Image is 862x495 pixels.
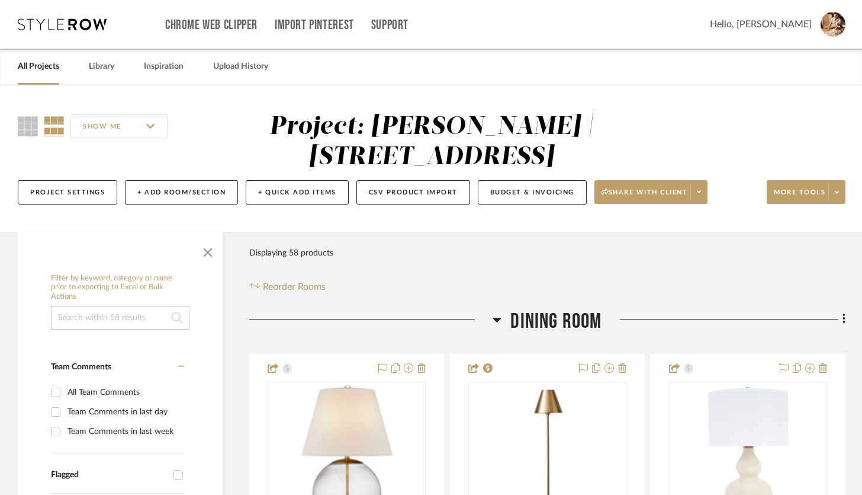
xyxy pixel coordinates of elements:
[213,59,268,75] a: Upload History
[821,12,845,37] img: avatar
[51,274,189,302] h6: Filter by keyword, category or name prior to exporting to Excel or Bulk Actions
[67,422,181,441] div: Team Comments in last week
[356,180,470,205] button: CSV Product Import
[478,180,587,205] button: Budget & Invoicing
[67,383,181,402] div: All Team Comments
[249,280,326,294] button: Reorder Rooms
[51,470,168,480] div: Flagged
[249,241,333,265] div: Displaying 58 products
[51,363,111,371] span: Team Comments
[263,280,326,294] span: Reorder Rooms
[510,309,602,334] span: Dining Room
[51,306,189,330] input: Search within 58 results
[246,180,349,205] button: + Quick Add Items
[602,188,688,206] span: Share with client
[774,188,825,206] span: More tools
[144,59,184,75] a: Inspiration
[89,59,114,75] a: Library
[18,180,117,205] button: Project Settings
[371,20,409,30] a: Support
[125,180,238,205] button: + Add Room/Section
[67,403,181,421] div: Team Comments in last day
[196,238,220,262] button: Close
[767,180,845,204] button: More tools
[165,20,258,30] a: Chrome Web Clipper
[269,114,594,170] div: Project: [PERSON_NAME] | [STREET_ADDRESS]
[18,59,59,75] a: All Projects
[710,17,812,31] span: Hello, [PERSON_NAME]
[275,20,354,30] a: Import Pinterest
[594,180,708,204] button: Share with client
